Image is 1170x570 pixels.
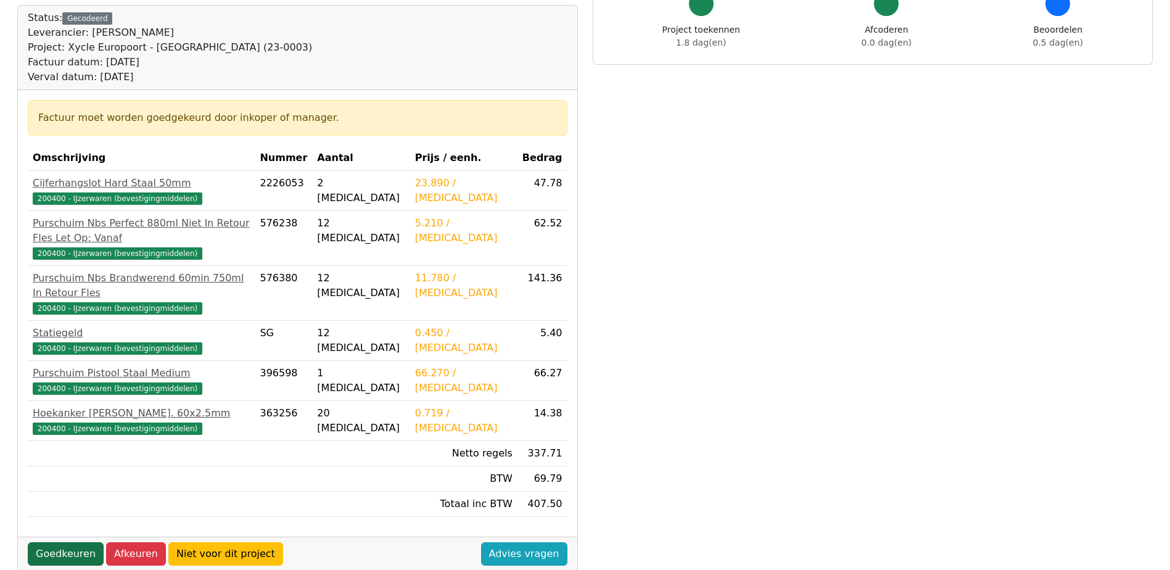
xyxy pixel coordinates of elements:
td: 396598 [255,361,312,401]
th: Bedrag [517,146,567,171]
div: Verval datum: [DATE] [28,70,312,85]
div: 0.719 / [MEDICAL_DATA] [415,406,513,436]
td: BTW [410,466,517,492]
td: 407.50 [517,492,567,517]
td: Totaal inc BTW [410,492,517,517]
div: Beoordelen [1033,23,1083,49]
a: Niet voor dit project [168,542,283,566]
div: 2 [MEDICAL_DATA] [317,176,405,205]
div: Purschuim Pistool Staal Medium [33,366,250,381]
div: Status: [28,10,312,85]
div: 11.780 / [MEDICAL_DATA] [415,271,513,300]
td: 5.40 [517,321,567,361]
div: 0.450 / [MEDICAL_DATA] [415,326,513,355]
th: Omschrijving [28,146,255,171]
th: Prijs / eenh. [410,146,517,171]
a: Statiegeld200400 - IJzerwaren (bevestigingmiddelen) [33,326,250,355]
span: 200400 - IJzerwaren (bevestigingmiddelen) [33,382,202,395]
td: 14.38 [517,401,567,441]
div: Project toekennen [662,23,740,49]
th: Aantal [312,146,410,171]
div: Afcoderen [862,23,912,49]
td: 62.52 [517,211,567,266]
td: 69.79 [517,466,567,492]
th: Nummer [255,146,312,171]
div: 1 [MEDICAL_DATA] [317,366,405,395]
a: Purschuim Nbs Perfect 880ml Niet In Retour Fles Let Op: Vanaf200400 - IJzerwaren (bevestigingmidd... [33,216,250,260]
td: 576238 [255,211,312,266]
div: 5.210 / [MEDICAL_DATA] [415,216,513,246]
td: 66.27 [517,361,567,401]
span: 200400 - IJzerwaren (bevestigingmiddelen) [33,342,202,355]
td: 47.78 [517,171,567,211]
div: 23.890 / [MEDICAL_DATA] [415,176,513,205]
div: 12 [MEDICAL_DATA] [317,271,405,300]
a: Advies vragen [481,542,567,566]
span: 200400 - IJzerwaren (bevestigingmiddelen) [33,423,202,435]
a: Goedkeuren [28,542,104,566]
td: 2226053 [255,171,312,211]
div: Statiegeld [33,326,250,341]
div: Factuur datum: [DATE] [28,55,312,70]
div: Project: Xycle Europoort - [GEOGRAPHIC_DATA] (23-0003) [28,40,312,55]
div: Hoekanker [PERSON_NAME]. 60x2.5mm [33,406,250,421]
a: Purschuim Nbs Brandwerend 60min 750ml In Retour Fles200400 - IJzerwaren (bevestigingmiddelen) [33,271,250,315]
td: 337.71 [517,441,567,466]
span: 1.8 dag(en) [676,38,726,47]
a: Purschuim Pistool Staal Medium200400 - IJzerwaren (bevestigingmiddelen) [33,366,250,395]
div: Leverancier: [PERSON_NAME] [28,25,312,40]
td: 141.36 [517,266,567,321]
div: 12 [MEDICAL_DATA] [317,326,405,355]
span: 200400 - IJzerwaren (bevestigingmiddelen) [33,247,202,260]
div: Gecodeerd [62,12,112,25]
span: 0.5 dag(en) [1033,38,1083,47]
a: Cijferhangslot Hard Staal 50mm200400 - IJzerwaren (bevestigingmiddelen) [33,176,250,205]
a: Hoekanker [PERSON_NAME]. 60x2.5mm200400 - IJzerwaren (bevestigingmiddelen) [33,406,250,436]
div: 12 [MEDICAL_DATA] [317,216,405,246]
div: Cijferhangslot Hard Staal 50mm [33,176,250,191]
td: 576380 [255,266,312,321]
div: Factuur moet worden goedgekeurd door inkoper of manager. [38,110,557,125]
span: 0.0 dag(en) [862,38,912,47]
a: Afkeuren [106,542,166,566]
span: 200400 - IJzerwaren (bevestigingmiddelen) [33,192,202,205]
div: Purschuim Nbs Brandwerend 60min 750ml In Retour Fles [33,271,250,300]
span: 200400 - IJzerwaren (bevestigingmiddelen) [33,302,202,315]
td: Netto regels [410,441,517,466]
div: 20 [MEDICAL_DATA] [317,406,405,436]
div: 66.270 / [MEDICAL_DATA] [415,366,513,395]
td: 363256 [255,401,312,441]
td: SG [255,321,312,361]
div: Purschuim Nbs Perfect 880ml Niet In Retour Fles Let Op: Vanaf [33,216,250,246]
